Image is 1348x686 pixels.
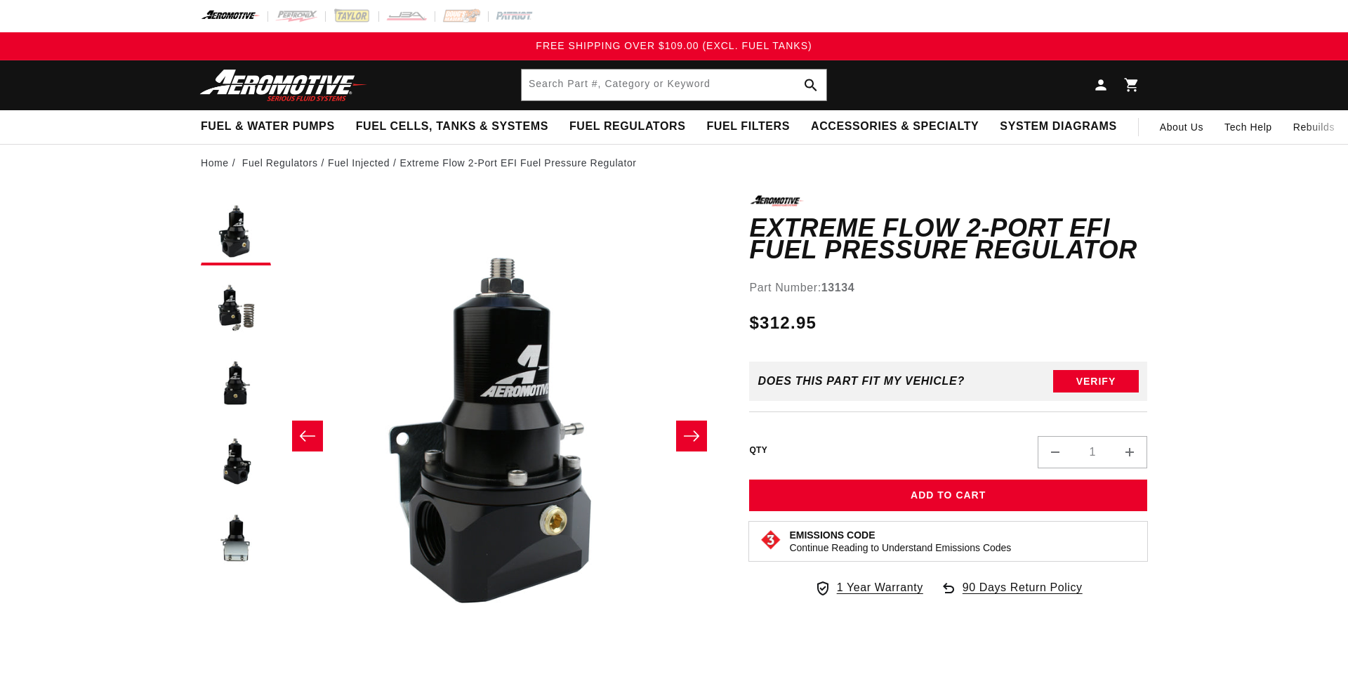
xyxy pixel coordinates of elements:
nav: breadcrumbs [201,155,1147,171]
a: Home [201,155,229,171]
input: Search Part #, Category or Keyword [522,70,826,100]
label: QTY [749,444,767,456]
li: Extreme Flow 2-Port EFI Fuel Pressure Regulator [400,155,637,171]
button: Slide left [292,421,323,451]
div: Part Number: [749,279,1147,297]
span: Fuel Cells, Tanks & Systems [356,119,548,134]
span: Tech Help [1224,119,1272,135]
span: Fuel Regulators [569,119,685,134]
summary: Accessories & Specialty [800,110,989,143]
p: Continue Reading to Understand Emissions Codes [789,541,1011,554]
button: Load image 2 in gallery view [201,272,271,343]
span: $312.95 [749,310,817,336]
button: Verify [1053,370,1139,393]
a: 90 Days Return Policy [940,579,1083,611]
span: FREE SHIPPING OVER $109.00 (EXCL. FUEL TANKS) [536,40,812,51]
button: Load image 4 in gallery view [201,427,271,497]
span: System Diagrams [1000,119,1116,134]
span: 1 Year Warranty [837,579,923,597]
summary: Rebuilds [1283,110,1345,144]
a: About Us [1149,110,1214,144]
button: Search Part #, Category or Keyword [795,70,826,100]
img: Aeromotive [196,69,371,102]
span: Fuel Filters [706,119,790,134]
span: Fuel & Water Pumps [201,119,335,134]
strong: 13134 [821,282,855,293]
button: Load image 3 in gallery view [201,350,271,420]
img: Emissions code [760,529,782,551]
span: 90 Days Return Policy [963,579,1083,611]
summary: Fuel Filters [696,110,800,143]
strong: Emissions Code [789,529,875,541]
button: Slide right [676,421,707,451]
div: Does This part fit My vehicle? [758,375,965,388]
media-gallery: Gallery Viewer [201,195,721,676]
li: Fuel Injected [328,155,399,171]
button: Add to Cart [749,480,1147,511]
h1: Extreme Flow 2-Port EFI Fuel Pressure Regulator [749,217,1147,261]
summary: System Diagrams [989,110,1127,143]
button: Load image 5 in gallery view [201,504,271,574]
summary: Fuel & Water Pumps [190,110,345,143]
span: About Us [1160,121,1203,133]
summary: Tech Help [1214,110,1283,144]
li: Fuel Regulators [242,155,328,171]
button: Load image 1 in gallery view [201,195,271,265]
span: Rebuilds [1293,119,1335,135]
span: Accessories & Specialty [811,119,979,134]
summary: Fuel Regulators [559,110,696,143]
a: 1 Year Warranty [814,579,923,597]
summary: Fuel Cells, Tanks & Systems [345,110,559,143]
button: Emissions CodeContinue Reading to Understand Emissions Codes [789,529,1011,554]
